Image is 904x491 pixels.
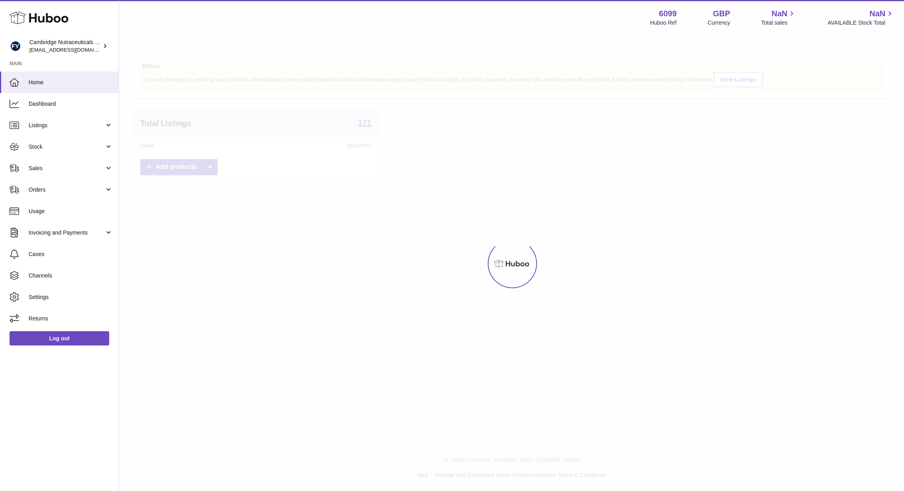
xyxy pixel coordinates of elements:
[29,39,101,54] div: Cambridge Nutraceuticals Ltd
[10,40,21,52] img: huboo@camnutra.com
[29,122,104,129] span: Listings
[29,143,104,151] span: Stock
[650,19,677,27] div: Huboo Ref
[827,19,894,27] span: AVAILABLE Stock Total
[708,19,730,27] div: Currency
[29,315,113,322] span: Returns
[29,79,113,86] span: Home
[713,8,730,19] strong: GBP
[29,229,104,237] span: Invoicing and Payments
[29,272,113,279] span: Channels
[29,293,113,301] span: Settings
[29,186,104,194] span: Orders
[10,331,109,345] a: Log out
[771,8,787,19] span: NaN
[827,8,894,27] a: NaN AVAILABLE Stock Total
[29,165,104,172] span: Sales
[29,47,117,53] span: [EMAIL_ADDRESS][DOMAIN_NAME]
[869,8,885,19] span: NaN
[29,208,113,215] span: Usage
[659,8,677,19] strong: 6099
[761,19,796,27] span: Total sales
[761,8,796,27] a: NaN Total sales
[29,100,113,108] span: Dashboard
[29,250,113,258] span: Cases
